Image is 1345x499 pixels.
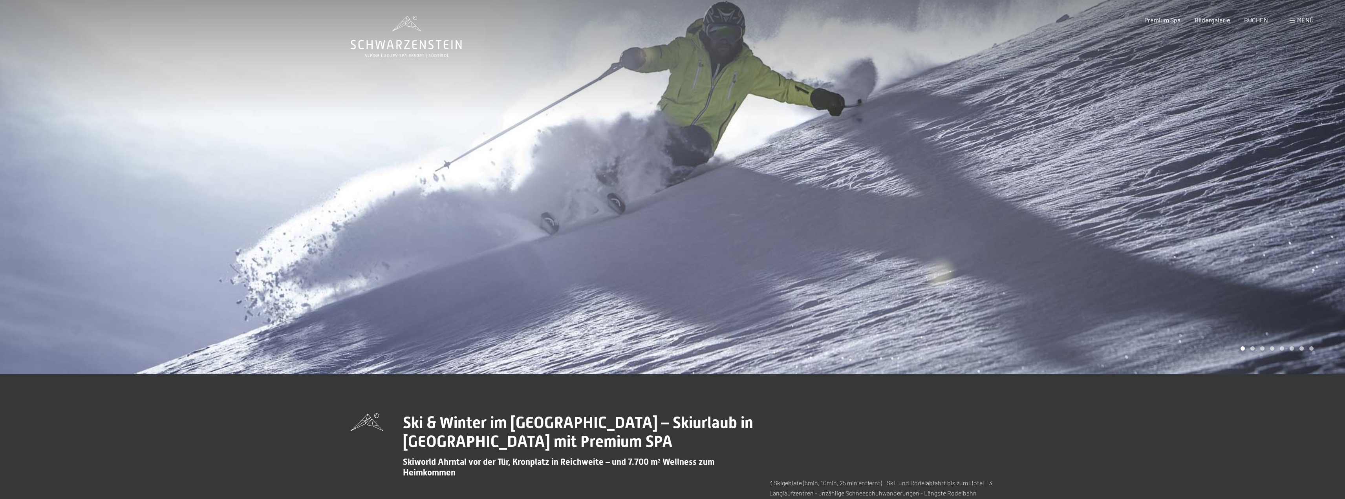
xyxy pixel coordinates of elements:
div: Carousel Page 3 [1260,346,1264,351]
div: Carousel Page 1 (Current Slide) [1241,346,1245,351]
div: Carousel Page 4 [1270,346,1274,351]
div: Carousel Page 8 [1309,346,1314,351]
a: Premium Spa [1144,16,1180,24]
a: Bildergalerie [1195,16,1230,24]
div: Carousel Page 7 [1299,346,1304,351]
div: Carousel Page 2 [1250,346,1255,351]
a: BUCHEN [1244,16,1268,24]
span: Skiworld Ahrntal vor der Tür, Kronplatz in Reichweite – und 7.700 m² Wellness zum Heimkommen [403,457,715,477]
span: Ski & Winter im [GEOGRAPHIC_DATA] – Skiurlaub in [GEOGRAPHIC_DATA] mit Premium SPA [403,413,753,451]
div: Carousel Page 6 [1290,346,1294,351]
div: Carousel Pagination [1238,346,1314,351]
span: Menü [1297,16,1314,24]
div: Carousel Page 5 [1280,346,1284,351]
